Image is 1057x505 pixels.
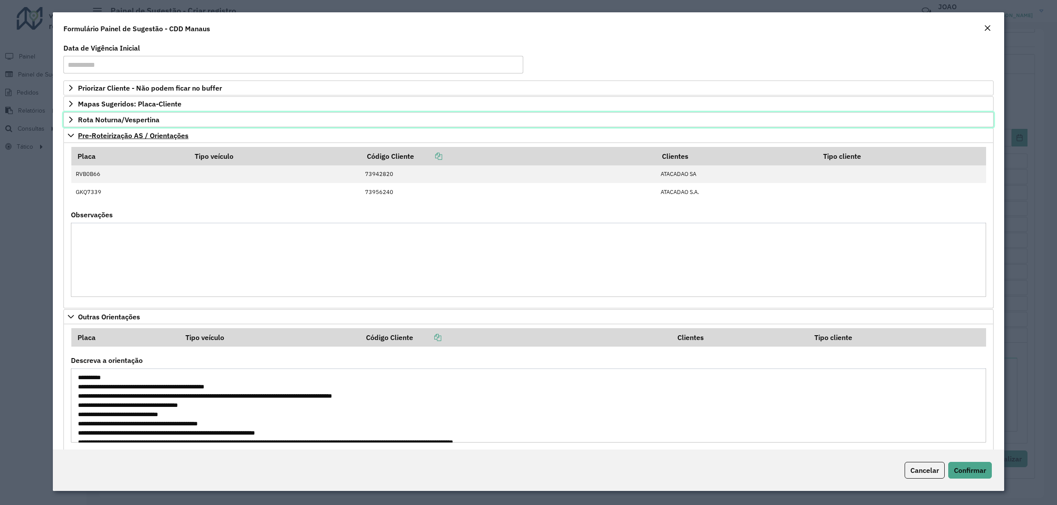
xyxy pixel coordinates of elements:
span: Pre-Roteirização AS / Orientações [78,132,188,139]
a: Outras Orientações [63,309,994,324]
th: Tipo veículo [179,328,360,347]
label: Observações [71,209,113,220]
button: Cancelar [905,462,945,479]
td: 73956240 [361,183,656,201]
span: Rota Noturna/Vespertina [78,116,159,123]
th: Tipo veículo [189,147,361,165]
td: RVB0B66 [71,165,189,183]
th: Código Cliente [360,328,671,347]
th: Placa [71,147,189,165]
span: Cancelar [910,466,939,475]
a: Pre-Roteirização AS / Orientações [63,128,994,143]
label: Descreva a orientação [71,355,143,366]
th: Placa [71,328,179,347]
td: 73942820 [361,165,656,183]
th: Tipo cliente [817,147,986,165]
td: ATACADAO S.A. [656,183,817,201]
div: Pre-Roteirização AS / Orientações [63,143,994,308]
a: Mapas Sugeridos: Placa-Cliente [63,96,994,111]
button: Close [981,23,994,34]
a: Copiar [414,152,442,161]
em: Fechar [984,25,991,32]
label: Data de Vigência Inicial [63,43,140,53]
span: Outras Orientações [78,313,140,320]
span: Mapas Sugeridos: Placa-Cliente [78,100,181,107]
th: Clientes [671,328,808,347]
td: ATACADAO SA [656,165,817,183]
span: Confirmar [954,466,986,475]
a: Rota Noturna/Vespertina [63,112,994,127]
span: Priorizar Cliente - Não podem ficar no buffer [78,84,222,91]
button: Confirmar [948,462,992,479]
a: Copiar [413,333,441,342]
td: GKQ7339 [71,183,189,201]
a: Priorizar Cliente - Não podem ficar no buffer [63,81,994,95]
th: Código Cliente [361,147,656,165]
th: Clientes [656,147,817,165]
h4: Formulário Painel de Sugestão - CDD Manaus [63,23,210,34]
th: Tipo cliente [808,328,986,347]
div: Outras Orientações [63,324,994,454]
